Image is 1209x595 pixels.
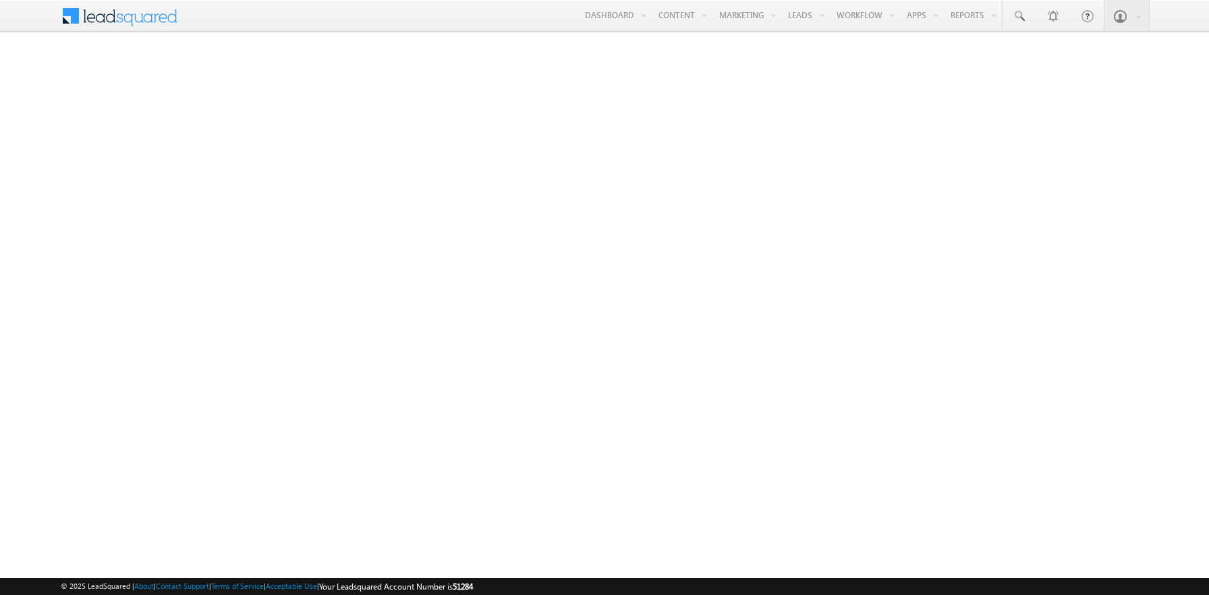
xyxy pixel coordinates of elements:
span: 51284 [453,582,473,592]
a: Terms of Service [211,582,264,590]
a: About [134,582,154,590]
a: Contact Support [156,582,209,590]
a: Acceptable Use [266,582,317,590]
span: Your Leadsquared Account Number is [319,582,473,592]
span: © 2025 LeadSquared | | | | | [61,580,473,593]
